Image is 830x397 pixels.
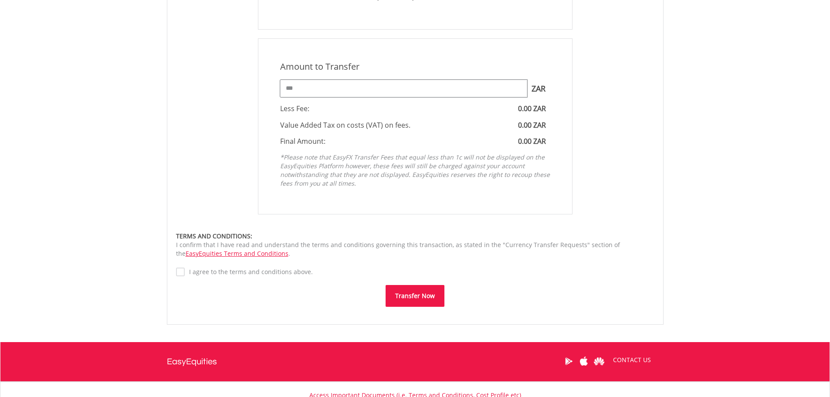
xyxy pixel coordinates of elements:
[274,61,557,73] div: Amount to Transfer
[280,136,325,146] span: Final Amount:
[280,120,410,130] span: Value Added Tax on costs (VAT) on fees.
[576,348,592,375] a: Apple
[527,80,550,97] span: ZAR
[186,249,288,258] a: EasyEquities Terms and Conditions
[561,348,576,375] a: Google Play
[518,136,546,146] span: 0.00 ZAR
[518,104,546,113] span: 0.00 ZAR
[592,348,607,375] a: Huawei
[386,285,444,307] button: Transfer Now
[167,342,217,381] a: EasyEquities
[518,120,546,130] span: 0.00 ZAR
[280,104,309,113] span: Less Fee:
[176,232,654,241] div: TERMS AND CONDITIONS:
[280,153,550,187] em: *Please note that EasyFX Transfer Fees that equal less than 1c will not be displayed on the EasyE...
[176,232,654,258] div: I confirm that I have read and understand the terms and conditions governing this transaction, as...
[185,268,313,276] label: I agree to the terms and conditions above.
[607,348,657,372] a: CONTACT US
